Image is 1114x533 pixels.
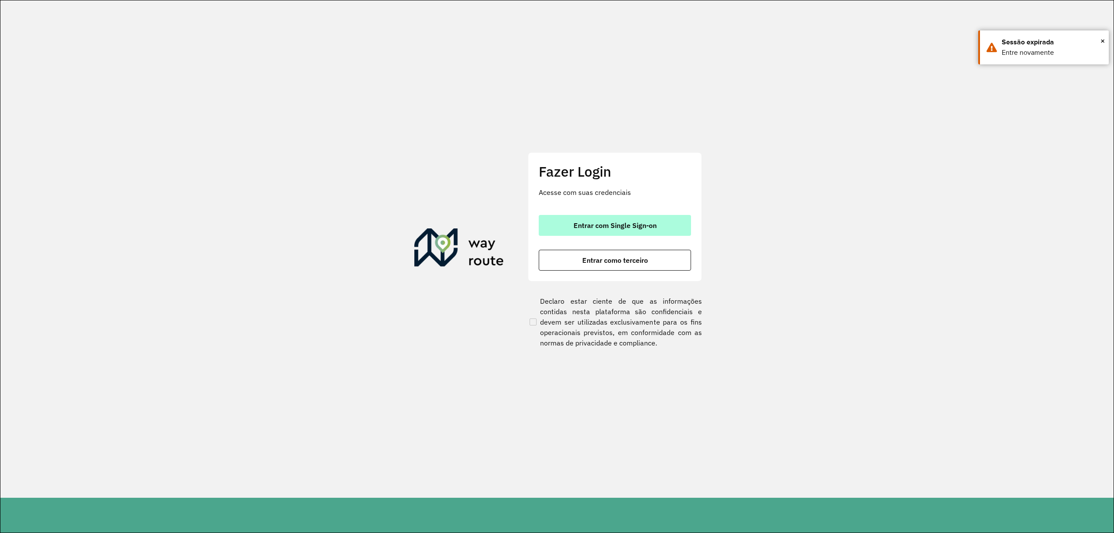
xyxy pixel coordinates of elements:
button: Close [1101,34,1105,47]
div: Entre novamente [1002,47,1102,58]
span: × [1101,34,1105,47]
img: Roteirizador AmbevTech [414,228,504,270]
span: Entrar com Single Sign-on [574,222,657,229]
p: Acesse com suas credenciais [539,187,691,198]
h2: Fazer Login [539,163,691,180]
button: button [539,215,691,236]
span: Entrar como terceiro [582,257,648,264]
button: button [539,250,691,271]
div: Sessão expirada [1002,37,1102,47]
label: Declaro estar ciente de que as informações contidas nesta plataforma são confidenciais e devem se... [528,296,702,348]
